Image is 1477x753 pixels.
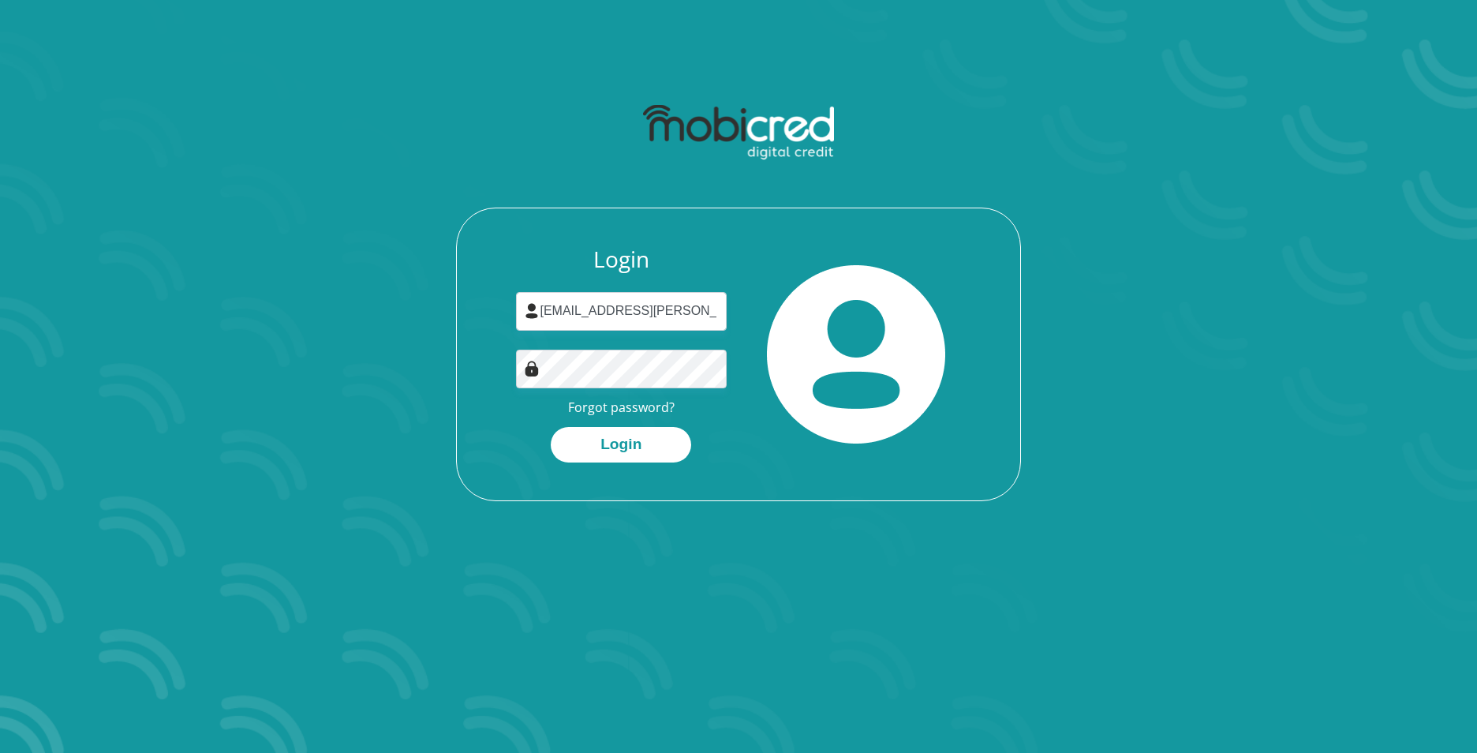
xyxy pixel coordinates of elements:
a: Forgot password? [568,399,675,416]
button: Login [551,427,691,463]
img: user-icon image [524,303,540,319]
img: mobicred logo [643,105,833,160]
input: Username [516,292,727,331]
img: Image [524,361,540,376]
h3: Login [516,246,727,273]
